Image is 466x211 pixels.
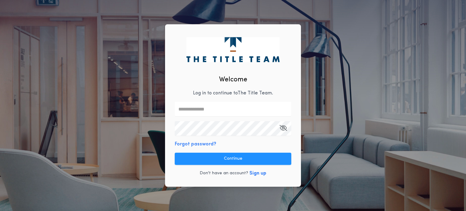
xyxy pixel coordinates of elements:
[249,170,266,177] button: Sign up
[219,75,247,85] h2: Welcome
[193,90,273,97] p: Log in to continue to The Title Team .
[200,170,248,176] p: Don't have an account?
[175,141,216,148] button: Forgot password?
[186,37,279,62] img: logo
[175,153,291,165] button: Continue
